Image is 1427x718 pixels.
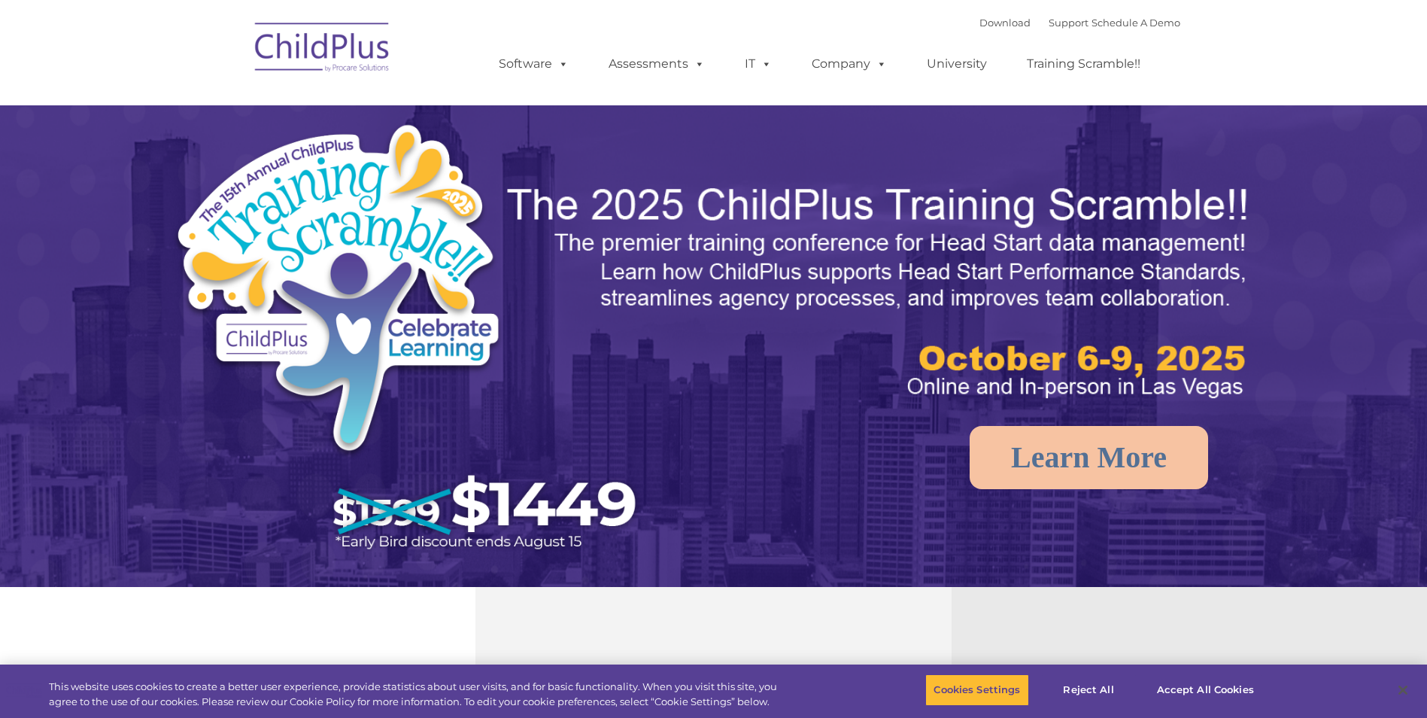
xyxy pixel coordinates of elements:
span: Last name [209,99,255,111]
a: Company [797,49,902,79]
button: Cookies Settings [925,674,1028,706]
button: Close [1386,674,1419,707]
a: IT [730,49,787,79]
a: Learn More [970,426,1208,489]
button: Reject All [1042,674,1136,706]
div: This website uses cookies to create a better user experience, provide statistics about user visit... [49,680,785,709]
a: Training Scramble!! [1012,49,1155,79]
a: Download [979,17,1031,29]
a: Software [484,49,584,79]
a: University [912,49,1002,79]
a: Support [1049,17,1088,29]
a: Assessments [594,49,720,79]
img: ChildPlus by Procare Solutions [247,12,398,87]
font: | [979,17,1180,29]
span: Phone number [209,161,273,172]
button: Accept All Cookies [1149,674,1262,706]
a: Schedule A Demo [1092,17,1180,29]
